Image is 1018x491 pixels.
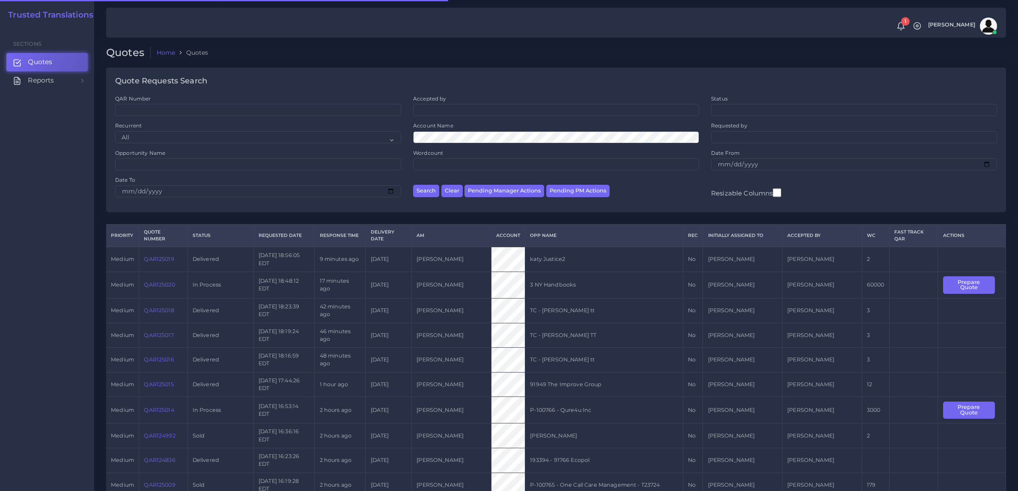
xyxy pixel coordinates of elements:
[683,225,703,247] th: REC
[144,256,174,262] a: QAR125019
[315,423,366,448] td: 2 hours ago
[525,247,683,272] td: katy Justice2
[862,272,889,298] td: 60000
[115,77,207,86] h4: Quote Requests Search
[315,348,366,373] td: 48 minutes ago
[525,397,683,423] td: P-100766 - Qure4u Inc
[13,41,42,47] span: Sections
[703,397,783,423] td: [PERSON_NAME]
[28,57,52,67] span: Quotes
[188,372,253,397] td: Delivered
[711,122,747,129] label: Requested by
[525,272,683,298] td: 3 NY Handbooks
[144,381,173,387] a: QAR125015
[862,348,889,373] td: 3
[106,225,139,247] th: Priority
[144,457,175,463] a: QAR124836
[188,247,253,272] td: Delivered
[938,225,1006,247] th: Actions
[144,432,175,439] a: QAR124992
[703,247,783,272] td: [PERSON_NAME]
[943,276,995,294] button: Prepare Quote
[412,397,491,423] td: [PERSON_NAME]
[783,247,862,272] td: [PERSON_NAME]
[111,482,134,488] span: medium
[253,423,315,448] td: [DATE] 16:36:16 EDT
[525,225,683,247] th: Opp Name
[703,225,783,247] th: Initially Assigned to
[683,397,703,423] td: No
[862,298,889,323] td: 3
[366,397,412,423] td: [DATE]
[188,272,253,298] td: In Process
[188,348,253,373] td: Delivered
[703,298,783,323] td: [PERSON_NAME]
[901,17,910,26] span: 1
[683,423,703,448] td: No
[253,272,315,298] td: [DATE] 18:48:12 EDT
[980,18,997,35] img: avatar
[188,448,253,473] td: Delivered
[111,256,134,262] span: medium
[157,48,176,57] a: Home
[773,187,781,198] input: Resizable Columns
[2,10,93,20] a: Trusted Translations
[253,225,315,247] th: Requested Date
[412,247,491,272] td: [PERSON_NAME]
[683,323,703,348] td: No
[412,372,491,397] td: [PERSON_NAME]
[144,356,174,363] a: QAR125016
[144,407,174,413] a: QAR125014
[783,298,862,323] td: [PERSON_NAME]
[862,372,889,397] td: 12
[546,185,610,197] button: Pending PM Actions
[783,448,862,473] td: [PERSON_NAME]
[525,348,683,373] td: TC - [PERSON_NAME] tt
[253,372,315,397] td: [DATE] 17:44:26 EDT
[111,457,134,463] span: medium
[862,397,889,423] td: 3000
[862,247,889,272] td: 2
[783,225,862,247] th: Accepted by
[253,323,315,348] td: [DATE] 18:19:24 EDT
[525,323,683,348] td: TC - [PERSON_NAME] TT
[144,332,173,338] a: QAR125017
[783,423,862,448] td: [PERSON_NAME]
[412,323,491,348] td: [PERSON_NAME]
[413,122,453,129] label: Account Name
[28,76,54,85] span: Reports
[683,448,703,473] td: No
[366,298,412,323] td: [DATE]
[315,372,366,397] td: 1 hour ago
[924,18,1000,35] a: [PERSON_NAME]avatar
[412,225,491,247] th: AM
[943,402,995,419] button: Prepare Quote
[783,323,862,348] td: [PERSON_NAME]
[139,225,188,247] th: Quote Number
[188,423,253,448] td: Sold
[111,432,134,439] span: medium
[315,397,366,423] td: 2 hours ago
[111,281,134,288] span: medium
[315,225,366,247] th: Response Time
[464,185,544,197] button: Pending Manager Actions
[893,22,908,31] a: 1
[412,348,491,373] td: [PERSON_NAME]
[943,281,1001,288] a: Prepare Quote
[783,272,862,298] td: [PERSON_NAME]
[366,323,412,348] td: [DATE]
[441,185,463,197] button: Clear
[144,281,175,288] a: QAR125020
[144,482,175,488] a: QAR125009
[6,53,88,71] a: Quotes
[412,423,491,448] td: [PERSON_NAME]
[525,448,683,473] td: 193394 - 91766 Ecopol
[188,298,253,323] td: Delivered
[315,247,366,272] td: 9 minutes ago
[889,225,938,247] th: Fast Track QAR
[106,47,151,59] h2: Quotes
[188,225,253,247] th: Status
[366,247,412,272] td: [DATE]
[711,187,781,198] label: Resizable Columns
